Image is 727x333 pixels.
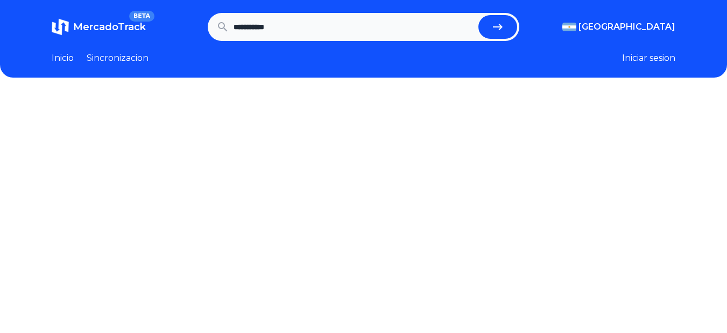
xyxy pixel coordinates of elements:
button: Iniciar sesion [622,52,675,65]
span: MercadoTrack [73,21,146,33]
span: BETA [129,11,154,22]
a: MercadoTrackBETA [52,18,146,36]
button: [GEOGRAPHIC_DATA] [562,20,675,33]
a: Sincronizacion [87,52,149,65]
img: MercadoTrack [52,18,69,36]
span: [GEOGRAPHIC_DATA] [578,20,675,33]
img: Argentina [562,23,576,31]
a: Inicio [52,52,74,65]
